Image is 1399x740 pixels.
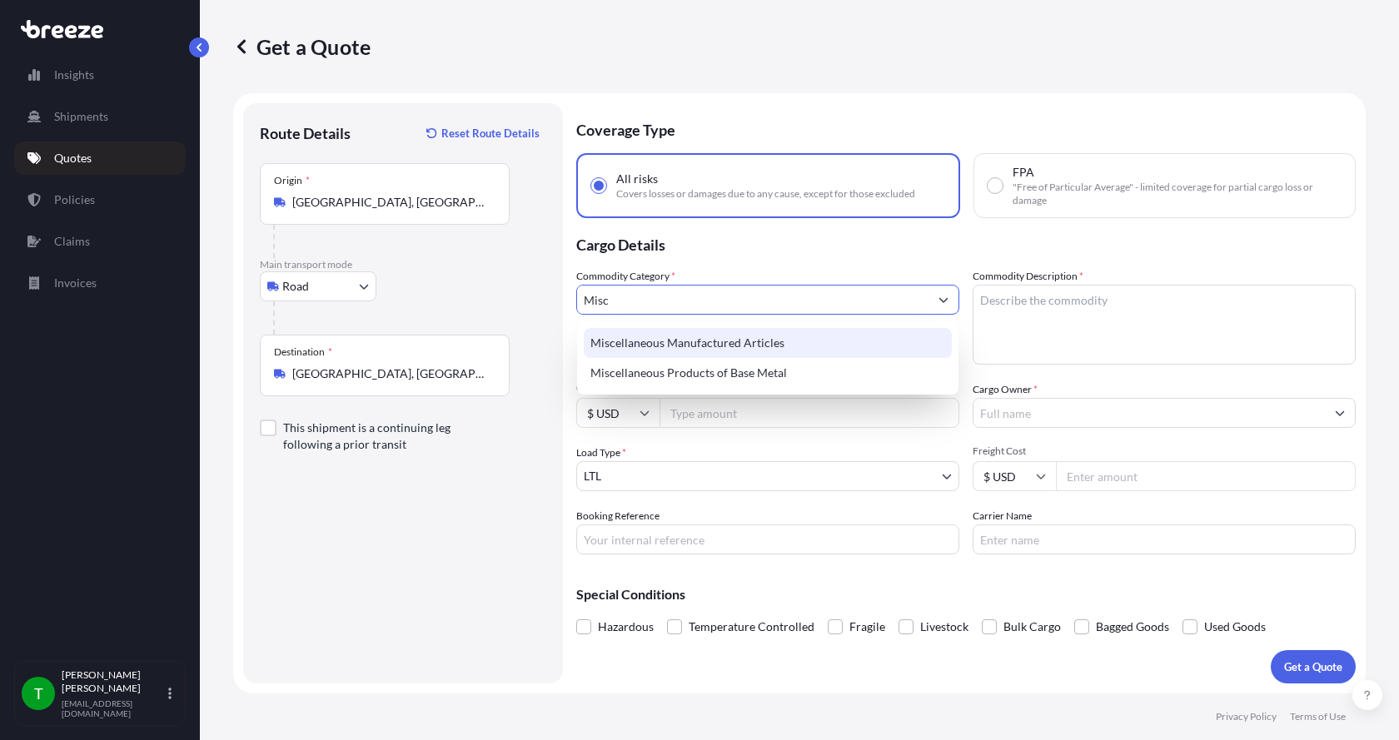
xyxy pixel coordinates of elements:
p: Cargo Details [576,218,1356,268]
input: Enter amount [1056,461,1356,491]
label: Commodity Category [576,268,675,285]
p: Coverage Type [576,103,1356,153]
label: Cargo Owner [973,381,1038,398]
span: Road [282,278,309,295]
label: Booking Reference [576,508,660,524]
p: Quotes [54,150,92,166]
p: Privacy Policy [1216,710,1277,723]
input: Origin [292,194,489,211]
p: Policies [54,191,95,208]
span: Fragile [849,614,885,639]
span: Used Goods [1204,614,1266,639]
button: Show suggestions [929,285,958,315]
span: Hazardous [598,614,654,639]
p: Route Details [260,123,351,143]
input: Enter name [973,524,1356,554]
input: Full name [973,398,1325,428]
div: Suggestions [584,328,952,388]
p: Claims [54,233,90,250]
button: Show suggestions [1325,398,1355,428]
p: Get a Quote [233,33,371,60]
span: "Free of Particular Average" - limited coverage for partial cargo loss or damage [1013,181,1342,207]
p: Invoices [54,275,97,291]
input: Destination [292,365,489,382]
span: Load Type [576,444,626,461]
span: T [34,685,43,702]
p: Insights [54,67,94,83]
input: Your internal reference [576,524,959,554]
p: Special Conditions [576,588,1356,601]
span: Temperature Controlled [689,614,814,639]
label: Carrier Name [973,508,1032,524]
p: [EMAIL_ADDRESS][DOMAIN_NAME] [62,698,165,718]
span: Commodity Value [576,381,959,395]
p: Get a Quote [1284,658,1342,675]
div: Miscellaneous Manufactured Articles [584,328,952,358]
p: [PERSON_NAME] [PERSON_NAME] [62,668,165,695]
p: Reset Route Details [441,125,540,142]
p: Shipments [54,108,108,125]
span: Covers losses or damages due to any cause, except for those excluded [616,187,915,201]
label: This shipment is a continuing leg following a prior transit [283,420,496,453]
div: Miscellaneous Products of Base Metal [584,358,952,388]
span: Bulk Cargo [1003,614,1061,639]
input: Type amount [660,398,959,428]
span: All risks [616,171,658,187]
span: Livestock [920,614,968,639]
p: Terms of Use [1290,710,1346,723]
span: Freight Cost [973,444,1356,458]
span: Bagged Goods [1096,614,1169,639]
span: LTL [584,468,601,484]
label: Commodity Description [973,268,1083,285]
span: FPA [1013,164,1034,181]
div: Origin [274,174,310,187]
button: Select transport [260,271,376,301]
div: Destination [274,345,332,359]
p: Main transport mode [260,258,546,271]
input: Select a commodity type [577,285,929,315]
